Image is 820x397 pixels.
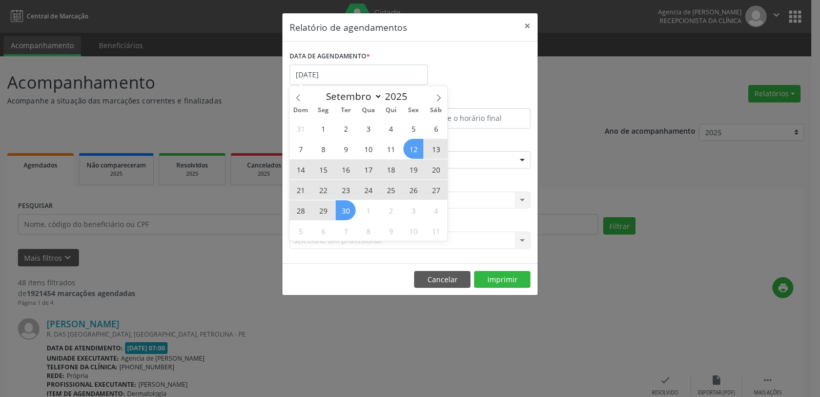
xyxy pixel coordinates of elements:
[358,139,378,159] span: Setembro 10, 2025
[413,108,530,129] input: Selecione o horário final
[381,200,401,220] span: Outubro 2, 2025
[313,180,333,200] span: Setembro 22, 2025
[403,139,423,159] span: Setembro 12, 2025
[381,180,401,200] span: Setembro 25, 2025
[474,271,530,288] button: Imprimir
[426,159,446,179] span: Setembro 20, 2025
[414,271,470,288] button: Cancelar
[382,90,416,103] input: Year
[426,180,446,200] span: Setembro 27, 2025
[358,118,378,138] span: Setembro 3, 2025
[403,221,423,241] span: Outubro 10, 2025
[336,221,356,241] span: Outubro 7, 2025
[426,221,446,241] span: Outubro 11, 2025
[336,200,356,220] span: Setembro 30, 2025
[403,180,423,200] span: Setembro 26, 2025
[313,221,333,241] span: Outubro 6, 2025
[291,200,311,220] span: Setembro 28, 2025
[380,107,402,114] span: Qui
[291,159,311,179] span: Setembro 14, 2025
[381,159,401,179] span: Setembro 18, 2025
[290,20,407,34] h5: Relatório de agendamentos
[291,118,311,138] span: Agosto 31, 2025
[413,92,530,108] label: ATÉ
[425,107,447,114] span: Sáb
[313,200,333,220] span: Setembro 29, 2025
[358,221,378,241] span: Outubro 8, 2025
[381,221,401,241] span: Outubro 9, 2025
[403,200,423,220] span: Outubro 3, 2025
[381,118,401,138] span: Setembro 4, 2025
[336,139,356,159] span: Setembro 9, 2025
[358,200,378,220] span: Outubro 1, 2025
[426,139,446,159] span: Setembro 13, 2025
[321,89,382,103] select: Month
[336,118,356,138] span: Setembro 2, 2025
[335,107,357,114] span: Ter
[358,159,378,179] span: Setembro 17, 2025
[291,139,311,159] span: Setembro 7, 2025
[336,159,356,179] span: Setembro 16, 2025
[291,221,311,241] span: Outubro 5, 2025
[402,107,425,114] span: Sex
[426,118,446,138] span: Setembro 6, 2025
[313,139,333,159] span: Setembro 8, 2025
[313,118,333,138] span: Setembro 1, 2025
[290,65,428,85] input: Selecione uma data ou intervalo
[290,49,370,65] label: DATA DE AGENDAMENTO
[291,180,311,200] span: Setembro 21, 2025
[381,139,401,159] span: Setembro 11, 2025
[358,180,378,200] span: Setembro 24, 2025
[403,159,423,179] span: Setembro 19, 2025
[312,107,335,114] span: Seg
[426,200,446,220] span: Outubro 4, 2025
[290,107,312,114] span: Dom
[336,180,356,200] span: Setembro 23, 2025
[357,107,380,114] span: Qua
[403,118,423,138] span: Setembro 5, 2025
[517,13,538,38] button: Close
[313,159,333,179] span: Setembro 15, 2025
